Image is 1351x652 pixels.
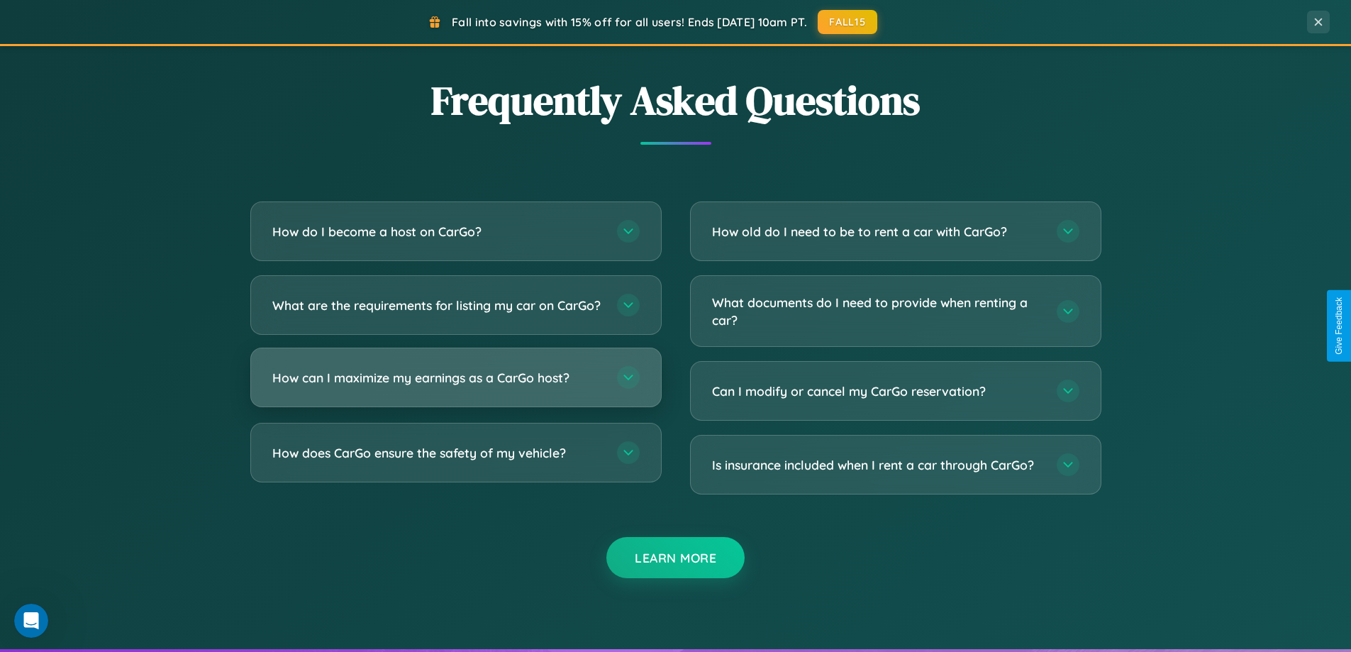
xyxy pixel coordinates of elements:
[250,73,1101,128] h2: Frequently Asked Questions
[712,456,1043,474] h3: Is insurance included when I rent a car through CarGo?
[712,294,1043,328] h3: What documents do I need to provide when renting a car?
[1334,297,1344,355] div: Give Feedback
[272,444,603,462] h3: How does CarGo ensure the safety of my vehicle?
[272,223,603,241] h3: How do I become a host on CarGo?
[272,297,603,314] h3: What are the requirements for listing my car on CarGo?
[606,537,745,578] button: Learn More
[272,369,603,387] h3: How can I maximize my earnings as a CarGo host?
[712,382,1043,400] h3: Can I modify or cancel my CarGo reservation?
[14,604,48,638] iframe: Intercom live chat
[452,15,807,29] span: Fall into savings with 15% off for all users! Ends [DATE] 10am PT.
[712,223,1043,241] h3: How old do I need to be to rent a car with CarGo?
[818,10,877,34] button: FALL15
